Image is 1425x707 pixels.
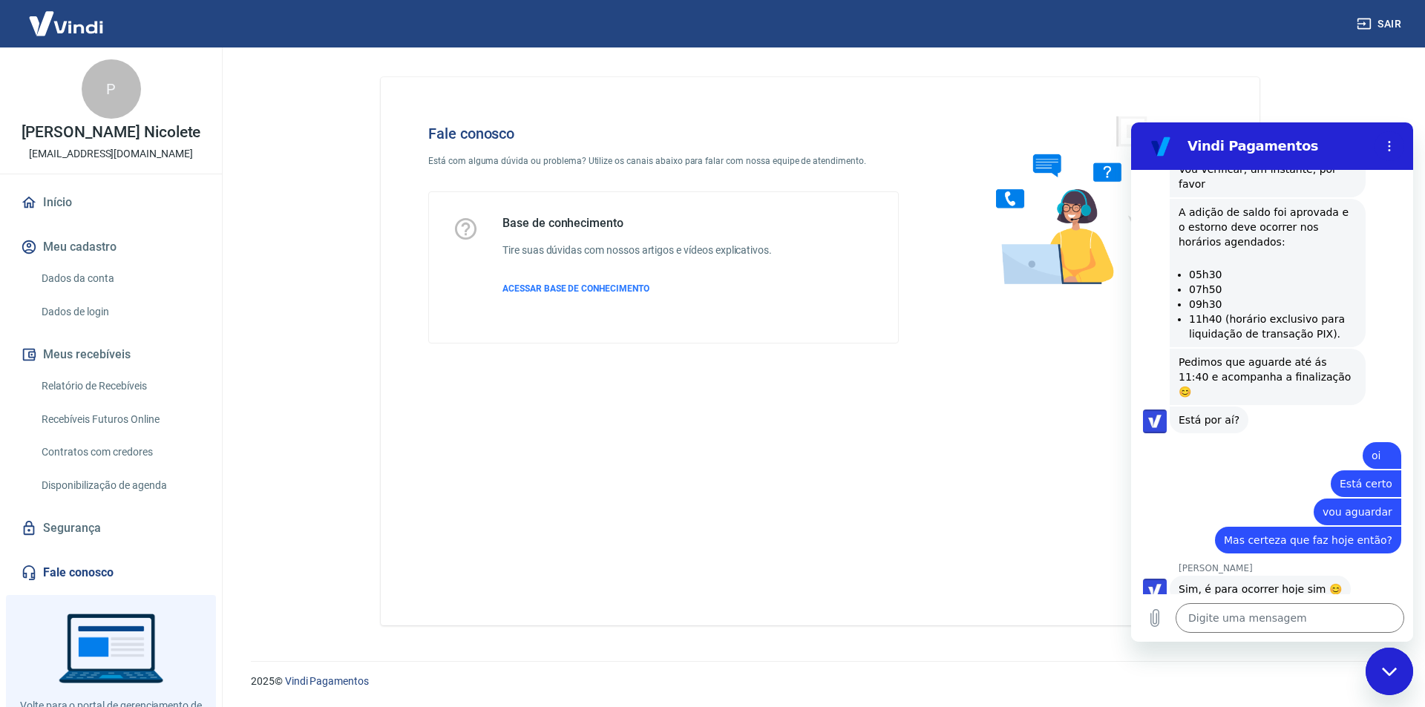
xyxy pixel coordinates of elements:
a: Dados da conta [36,263,204,294]
img: Vindi [18,1,114,46]
p: [EMAIL_ADDRESS][DOMAIN_NAME] [29,146,193,162]
img: Fale conosco [966,101,1192,299]
a: Recebíveis Futuros Online [36,404,204,435]
a: Disponibilização de agenda [36,470,204,501]
h5: Base de conhecimento [502,216,772,231]
button: Meus recebíveis [18,338,204,371]
span: ACESSAR BASE DE CONHECIMENTO [502,283,649,294]
a: Contratos com credores [36,437,204,467]
a: Relatório de Recebíveis [36,371,204,401]
p: Está com alguma dúvida ou problema? Utilize os canais abaixo para falar com nossa equipe de atend... [428,154,899,168]
p: [PERSON_NAME] Nicolete [22,125,201,140]
a: Dados de login [36,297,204,327]
h4: Fale conosco [428,125,899,142]
a: Fale conosco [18,556,204,589]
a: Início [18,186,204,219]
a: Vindi Pagamentos [285,675,369,687]
a: ACESSAR BASE DE CONHECIMENTO [502,282,772,295]
iframe: Janela de mensagens [1131,122,1413,642]
div: P [82,59,141,119]
button: Meu cadastro [18,231,204,263]
button: Sair [1354,10,1407,38]
h6: Tire suas dúvidas com nossos artigos e vídeos explicativos. [502,243,772,258]
a: Segurança [18,512,204,545]
p: 2025 © [251,674,1389,689]
iframe: Botão para abrir a janela de mensagens, conversa em andamento [1366,648,1413,695]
